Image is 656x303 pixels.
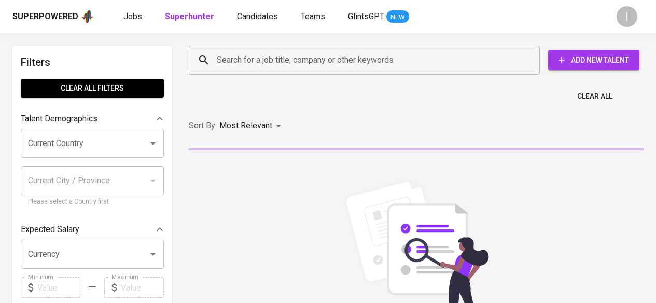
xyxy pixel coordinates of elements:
span: NEW [386,12,409,22]
a: Candidates [237,10,280,23]
a: Superpoweredapp logo [12,9,94,24]
span: Clear All [577,90,612,103]
b: Superhunter [165,11,214,21]
p: Talent Demographics [21,112,97,125]
p: Expected Salary [21,223,79,236]
input: Value [121,277,164,298]
button: Clear All filters [21,79,164,98]
img: app logo [80,9,94,24]
div: Superpowered [12,11,78,23]
p: Please select a Country first [28,197,157,207]
a: Jobs [123,10,144,23]
div: Talent Demographics [21,108,164,129]
h6: Filters [21,54,164,70]
a: Superhunter [165,10,216,23]
span: Teams [301,11,325,21]
span: Jobs [123,11,142,21]
div: Most Relevant [219,117,285,136]
div: Expected Salary [21,219,164,240]
button: Add New Talent [548,50,639,70]
button: Open [146,247,160,262]
span: Candidates [237,11,278,21]
p: Most Relevant [219,120,272,132]
button: Open [146,136,160,151]
button: Clear All [573,87,617,106]
a: Teams [301,10,327,23]
span: Clear All filters [29,82,156,95]
input: Value [37,277,80,298]
div: I [617,6,637,27]
a: GlintsGPT NEW [348,10,409,23]
span: GlintsGPT [348,11,384,21]
p: Sort By [189,120,215,132]
span: Add New Talent [556,54,631,67]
